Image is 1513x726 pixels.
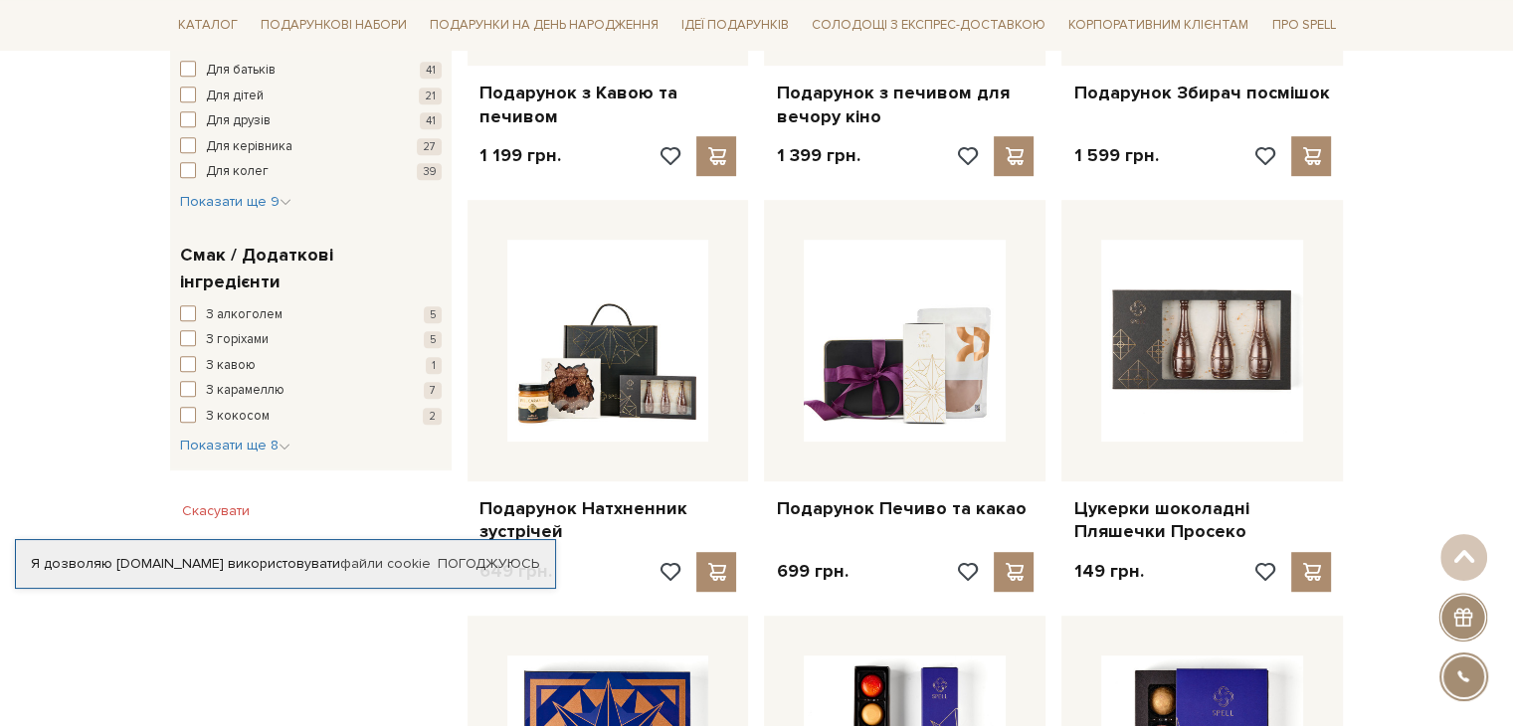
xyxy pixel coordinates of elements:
a: файли cookie [340,555,431,572]
span: 39 [417,163,442,180]
a: Подарунок з Кавою та печивом [479,82,737,128]
span: З карамеллю [206,381,284,401]
span: З алкоголем [206,305,283,325]
button: Показати ще 9 [180,192,291,212]
a: Подарункові набори [253,10,415,41]
span: 27 [417,138,442,155]
span: Для батьків [206,61,276,81]
span: Показати ще 9 [180,193,291,210]
button: З горіхами 5 [180,330,442,350]
span: 5 [424,306,442,323]
button: З кокосом 2 [180,407,442,427]
button: Для друзів 41 [180,111,442,131]
a: Солодощі з експрес-доставкою [804,8,1053,42]
span: 41 [420,112,442,129]
a: Подарунок з печивом для вечору кіно [776,82,1034,128]
span: Для друзів [206,111,271,131]
a: Корпоративним клієнтам [1060,10,1256,41]
p: 1 199 грн. [479,144,561,167]
a: Про Spell [1263,10,1343,41]
p: 699 грн. [776,560,848,583]
button: Показати ще 8 [180,436,290,455]
p: 1 399 грн. [776,144,859,167]
a: Подарунки на День народження [422,10,666,41]
span: З кавою [206,356,256,376]
p: 1 599 грн. [1073,144,1158,167]
p: 149 грн. [1073,560,1143,583]
button: З кавою 1 [180,356,442,376]
a: Подарунок Печиво та какао [776,497,1034,520]
span: Для керівника [206,137,292,157]
button: Для колег 39 [180,162,442,182]
button: Для дітей 21 [180,87,442,106]
span: 1 [426,357,442,374]
span: Для дітей [206,87,264,106]
button: З алкоголем 5 [180,305,442,325]
a: Каталог [170,10,246,41]
span: Смак / Додаткові інгредієнти [180,242,437,295]
a: Подарунок Збирач посмішок [1073,82,1331,104]
button: З карамеллю 7 [180,381,442,401]
span: Показати ще 8 [180,437,290,454]
div: Я дозволяю [DOMAIN_NAME] використовувати [16,555,555,573]
span: 2 [423,408,442,425]
button: Для батьків 41 [180,61,442,81]
a: Цукерки шоколадні Пляшечки Просеко [1073,497,1331,544]
a: Погоджуюсь [438,555,539,573]
span: 21 [419,88,442,104]
span: З кокосом [206,407,270,427]
button: Скасувати [170,495,262,527]
button: Для керівника 27 [180,137,442,157]
span: Для колег [206,162,269,182]
span: З горіхами [206,330,269,350]
a: Ідеї подарунків [673,10,797,41]
span: 7 [424,382,442,399]
span: 41 [420,62,442,79]
span: 5 [424,331,442,348]
a: Подарунок Натхненник зустрічей [479,497,737,544]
